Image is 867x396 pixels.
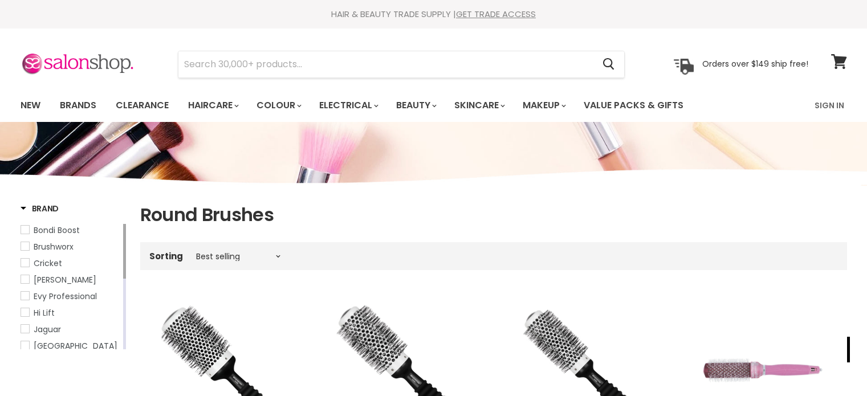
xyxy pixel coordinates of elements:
[34,274,96,285] span: [PERSON_NAME]
[34,291,97,302] span: Evy Professional
[594,51,624,77] button: Search
[51,93,105,117] a: Brands
[456,8,536,20] a: GET TRADE ACCESS
[34,241,74,252] span: Brushworx
[21,273,121,286] a: Denman
[702,59,808,69] p: Orders over $149 ship free!
[21,340,121,352] a: Keratin Complex
[21,224,121,236] a: Bondi Boost
[21,257,121,270] a: Cricket
[21,203,59,214] h3: Brand
[34,224,80,236] span: Bondi Boost
[808,93,851,117] a: Sign In
[12,89,750,122] ul: Main menu
[34,324,61,335] span: Jaguar
[6,89,861,122] nav: Main
[140,203,847,227] h1: Round Brushes
[12,93,49,117] a: New
[21,290,121,303] a: Evy Professional
[575,93,692,117] a: Value Packs & Gifts
[311,93,385,117] a: Electrical
[21,240,121,253] a: Brushworx
[21,323,121,336] a: Jaguar
[690,349,836,393] img: Olivia Garden BCA NanoThermic Ceramic & Ion Round Thermal Brush 2024
[180,93,246,117] a: Haircare
[178,51,625,78] form: Product
[388,93,443,117] a: Beauty
[34,258,62,269] span: Cricket
[21,307,121,319] a: Hi Lift
[248,93,308,117] a: Colour
[149,251,183,261] label: Sorting
[6,9,861,20] div: HAIR & BEAUTY TRADE SUPPLY |
[107,93,177,117] a: Clearance
[514,93,573,117] a: Makeup
[446,93,512,117] a: Skincare
[178,51,594,77] input: Search
[34,307,55,319] span: Hi Lift
[34,340,117,352] span: [GEOGRAPHIC_DATA]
